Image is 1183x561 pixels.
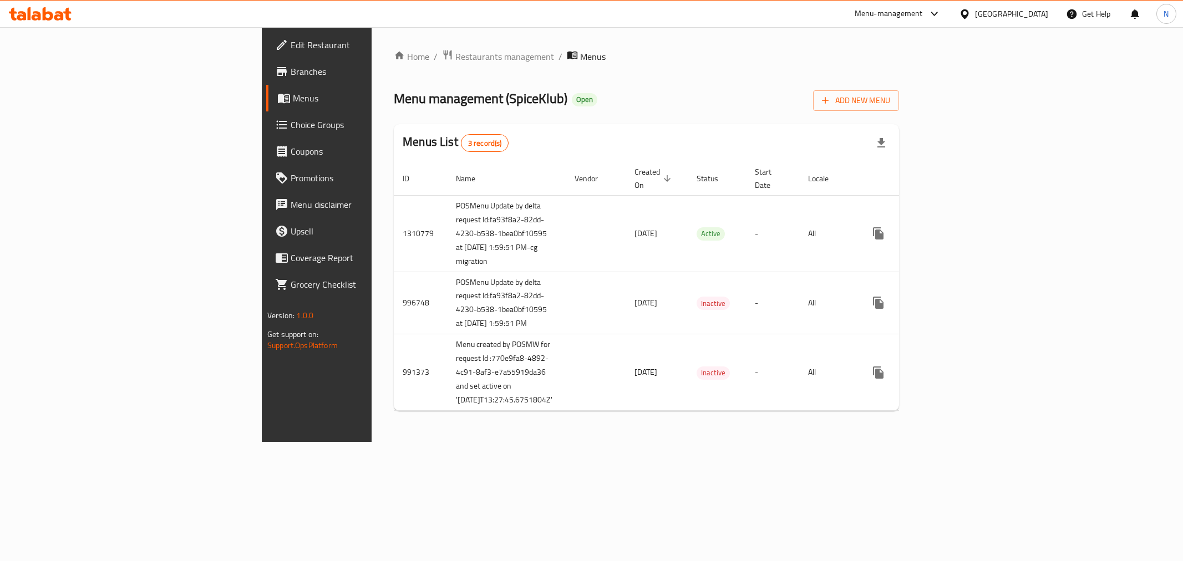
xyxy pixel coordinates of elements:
span: Choice Groups [291,118,450,131]
span: Coupons [291,145,450,158]
h2: Menus List [403,134,509,152]
div: Total records count [461,134,509,152]
span: Version: [267,308,295,323]
span: Get support on: [267,327,318,341]
div: Menu-management [855,7,923,21]
span: [DATE] [634,295,657,310]
span: Open [572,95,597,104]
span: Upsell [291,225,450,238]
td: - [746,195,799,272]
button: Change Status [892,359,918,386]
span: Status [697,172,733,185]
span: Promotions [291,171,450,185]
a: Edit Restaurant [266,32,459,58]
span: Inactive [697,297,730,310]
span: Menu management ( SpiceKlub ) [394,86,567,111]
div: [GEOGRAPHIC_DATA] [975,8,1048,20]
span: ID [403,172,424,185]
span: Menus [293,91,450,105]
span: Restaurants management [455,50,554,63]
a: Promotions [266,165,459,191]
td: POSMenu Update by delta request Id:fa93f8a2-82dd-4230-b538-1bea0bf10595 at [DATE] 1:59:51 PM-cg m... [447,195,566,272]
a: Grocery Checklist [266,271,459,298]
span: [DATE] [634,226,657,241]
nav: breadcrumb [394,49,899,64]
span: Coverage Report [291,251,450,264]
a: Coverage Report [266,244,459,271]
div: Open [572,93,597,106]
span: [DATE] [634,365,657,379]
button: Change Status [892,289,918,316]
span: Active [697,227,725,240]
a: Coupons [266,138,459,165]
button: more [865,220,892,247]
a: Choice Groups [266,111,459,138]
span: Created On [634,165,674,192]
button: Change Status [892,220,918,247]
a: Support.OpsPlatform [267,338,338,353]
td: All [799,334,856,411]
a: Branches [266,58,459,85]
a: Menus [266,85,459,111]
span: Menus [580,50,606,63]
a: Menu disclaimer [266,191,459,218]
a: Upsell [266,218,459,244]
li: / [559,50,562,63]
span: Vendor [575,172,612,185]
th: Actions [856,162,981,196]
span: Locale [808,172,843,185]
button: Add New Menu [813,90,899,111]
span: Grocery Checklist [291,278,450,291]
div: Export file [868,130,895,156]
span: Add New Menu [822,94,890,108]
span: Start Date [755,165,786,192]
button: more [865,359,892,386]
td: POSMenu Update by delta request Id:fa93f8a2-82dd-4230-b538-1bea0bf10595 at [DATE] 1:59:51 PM [447,272,566,334]
td: Menu created by POSMW for request Id :770e9fa8-4892-4c91-8af3-e7a55919da36 and set active on '[DA... [447,334,566,411]
button: more [865,289,892,316]
span: Name [456,172,490,185]
td: All [799,272,856,334]
td: - [746,334,799,411]
span: Branches [291,65,450,78]
span: 1.0.0 [296,308,313,323]
a: Restaurants management [442,49,554,64]
td: All [799,195,856,272]
td: - [746,272,799,334]
span: 3 record(s) [461,138,509,149]
span: N [1164,8,1169,20]
div: Inactive [697,366,730,380]
span: Inactive [697,366,730,379]
span: Edit Restaurant [291,38,450,52]
table: enhanced table [394,162,981,411]
div: Active [697,227,725,241]
span: Menu disclaimer [291,198,450,211]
